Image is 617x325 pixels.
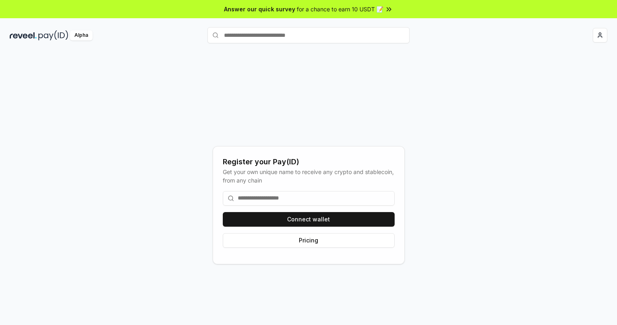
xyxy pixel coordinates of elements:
div: Register your Pay(ID) [223,156,395,168]
span: Answer our quick survey [224,5,295,13]
span: for a chance to earn 10 USDT 📝 [297,5,383,13]
div: Get your own unique name to receive any crypto and stablecoin, from any chain [223,168,395,185]
button: Connect wallet [223,212,395,227]
img: pay_id [38,30,68,40]
button: Pricing [223,233,395,248]
div: Alpha [70,30,93,40]
img: reveel_dark [10,30,37,40]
